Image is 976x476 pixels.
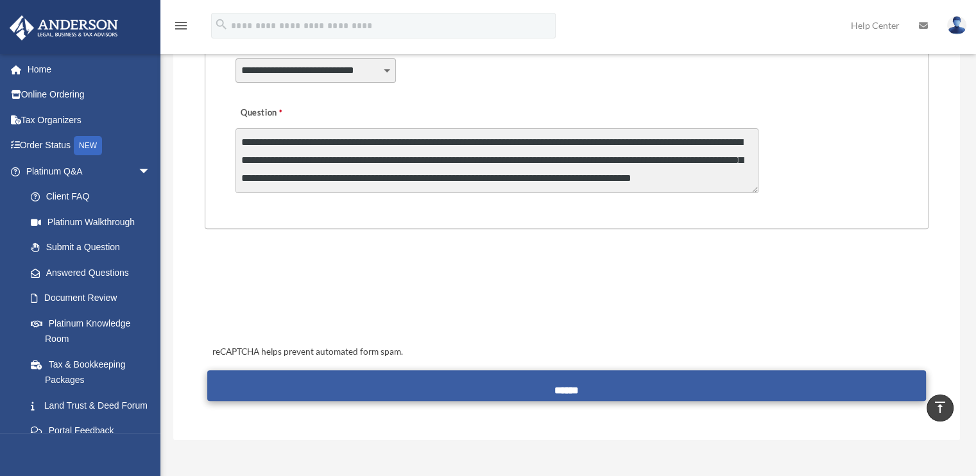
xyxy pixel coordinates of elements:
a: Portal Feedback [18,418,170,444]
div: NEW [74,136,102,155]
a: Online Ordering [9,82,170,108]
a: vertical_align_top [927,395,954,421]
img: User Pic [947,16,966,35]
a: Submit a Question [18,235,164,260]
a: Document Review [18,285,170,311]
a: Home [9,56,170,82]
a: Tax & Bookkeeping Packages [18,352,170,393]
a: Land Trust & Deed Forum [18,393,170,418]
a: menu [173,22,189,33]
a: Platinum Knowledge Room [18,310,170,352]
a: Order StatusNEW [9,133,170,159]
a: Platinum Q&Aarrow_drop_down [9,158,170,184]
a: Platinum Walkthrough [18,209,170,235]
a: Tax Organizers [9,107,170,133]
i: search [214,17,228,31]
i: vertical_align_top [932,400,948,415]
img: Anderson Advisors Platinum Portal [6,15,122,40]
label: Question [235,105,335,123]
i: menu [173,18,189,33]
a: Client FAQ [18,184,170,210]
iframe: reCAPTCHA [209,269,404,319]
span: arrow_drop_down [138,158,164,185]
a: Answered Questions [18,260,170,285]
div: reCAPTCHA helps prevent automated form spam. [207,344,926,360]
